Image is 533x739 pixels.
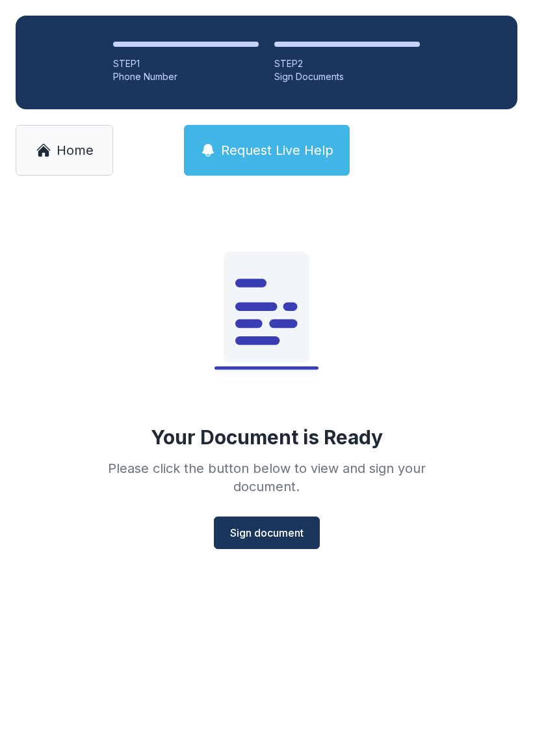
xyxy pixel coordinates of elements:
[113,57,259,70] div: STEP 1
[113,70,259,83] div: Phone Number
[151,425,383,449] div: Your Document is Ready
[57,141,94,159] span: Home
[79,459,454,496] div: Please click the button below to view and sign your document.
[274,57,420,70] div: STEP 2
[274,70,420,83] div: Sign Documents
[230,525,304,541] span: Sign document
[221,141,333,159] span: Request Live Help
